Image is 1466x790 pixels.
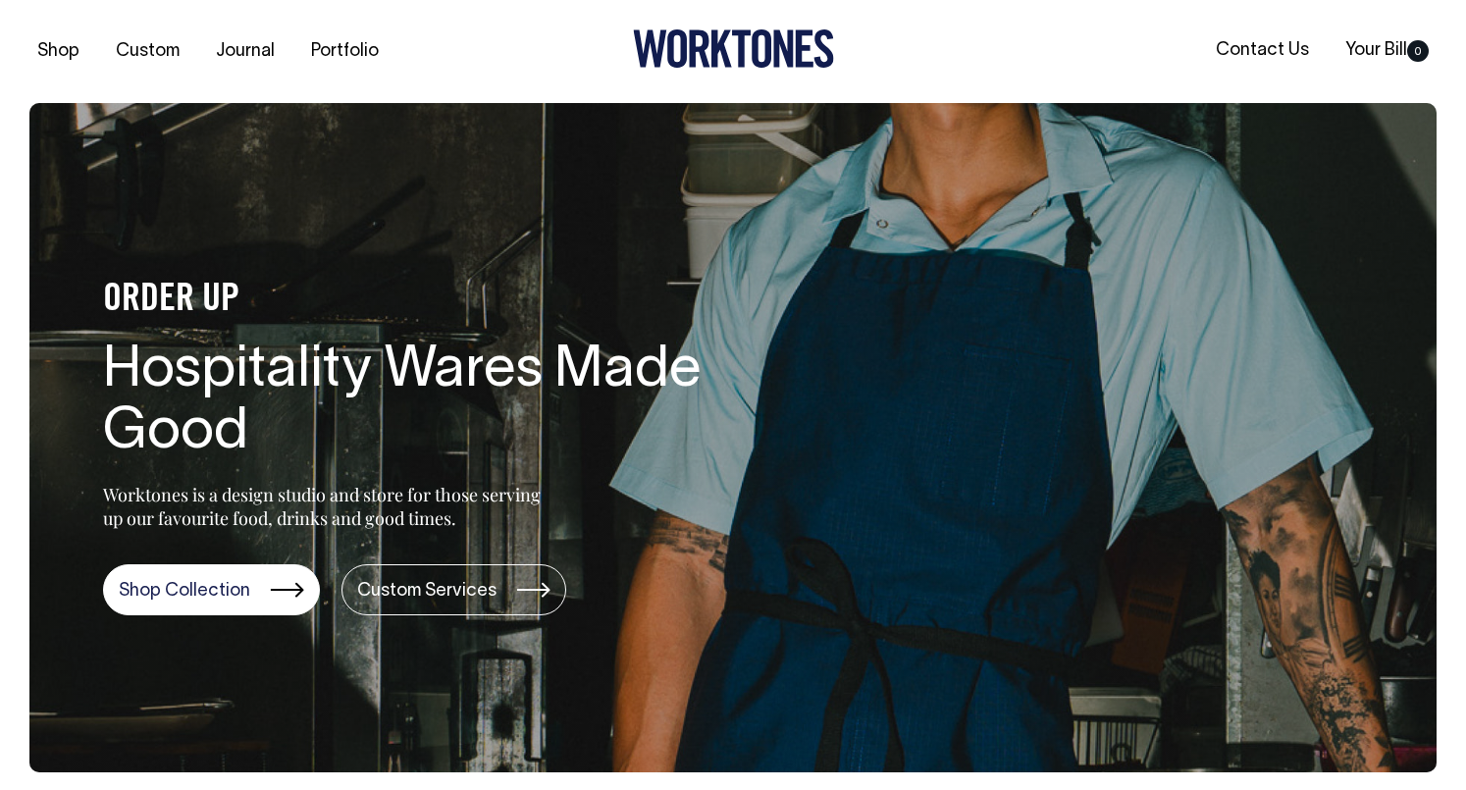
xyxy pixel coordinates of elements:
a: Contact Us [1208,34,1317,67]
a: Journal [208,35,283,68]
span: 0 [1407,40,1429,62]
h1: Hospitality Wares Made Good [103,341,731,466]
a: Custom Services [341,564,566,615]
h4: ORDER UP [103,280,731,321]
a: Shop [29,35,87,68]
a: Portfolio [303,35,387,68]
a: Custom [108,35,187,68]
a: Your Bill0 [1337,34,1437,67]
p: Worktones is a design studio and store for those serving up our favourite food, drinks and good t... [103,483,550,530]
a: Shop Collection [103,564,320,615]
